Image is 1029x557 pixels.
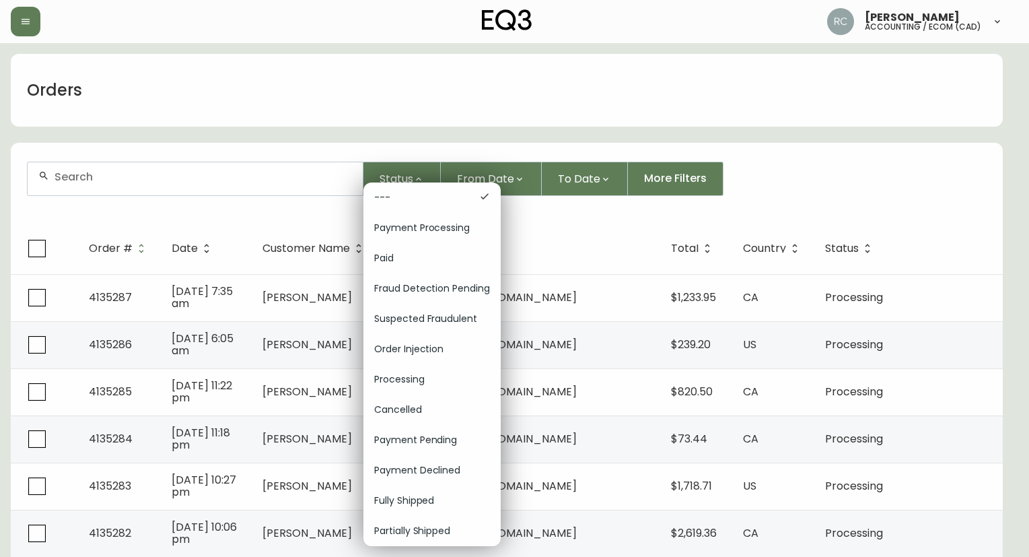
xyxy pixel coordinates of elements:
div: Fraud Detection Pending [363,273,501,304]
div: --- [363,183,501,213]
div: Cancelled [363,395,501,425]
div: Payment Declined [363,455,501,486]
div: Fully Shipped [363,486,501,516]
span: Suspected Fraudulent [374,312,490,326]
span: Partially Shipped [374,524,490,538]
div: Suspected Fraudulent [363,304,501,334]
div: Paid [363,243,501,273]
span: Fraud Detection Pending [374,282,490,296]
span: Processing [374,372,490,387]
div: Payment Processing [363,213,501,243]
div: Order Injection [363,334,501,364]
div: Processing [363,364,501,395]
div: Partially Shipped [363,516,501,546]
span: Payment Processing [374,221,490,235]
span: Payment Declined [374,463,490,478]
span: Order Injection [374,342,490,356]
div: Payment Pending [363,425,501,455]
span: Payment Pending [374,433,490,447]
span: Paid [374,251,490,265]
span: --- [374,191,468,205]
span: Fully Shipped [374,494,490,508]
span: Cancelled [374,403,490,417]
